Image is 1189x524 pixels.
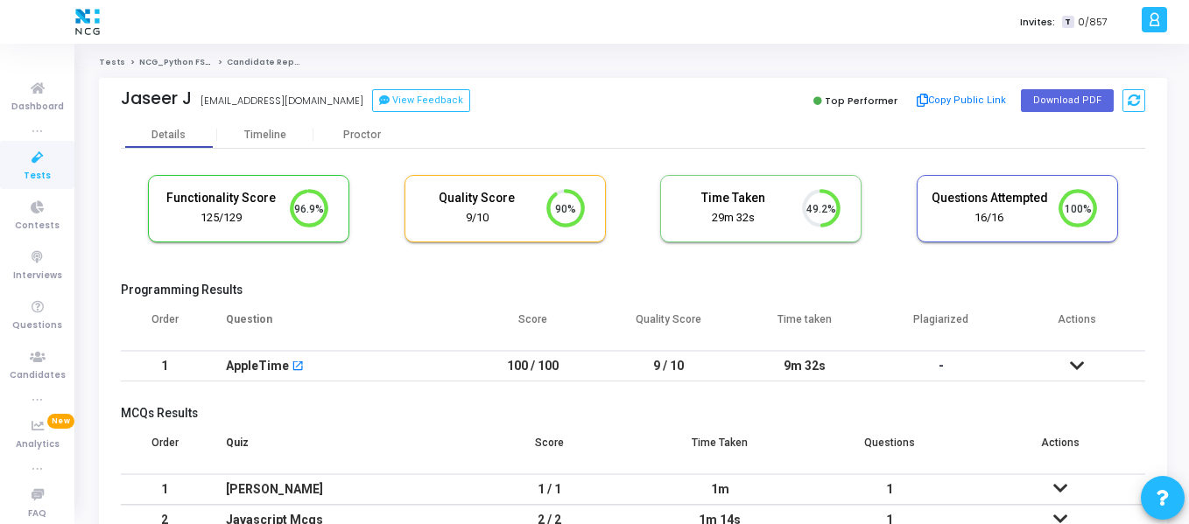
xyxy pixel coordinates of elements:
th: Question [208,302,465,351]
span: 0/857 [1078,15,1108,30]
span: Analytics [16,437,60,452]
td: 1 [805,474,974,505]
div: 29m 32s [674,210,791,227]
th: Order [121,425,208,474]
th: Quiz [208,425,465,474]
div: [EMAIL_ADDRESS][DOMAIN_NAME] [201,94,363,108]
div: Timeline [244,129,286,142]
mat-icon: open_in_new [292,361,304,374]
h5: Questions Attempted [931,191,1048,206]
button: View Feedback [372,89,470,112]
span: Dashboard [11,100,64,115]
label: Invites: [1020,15,1055,30]
span: T [1062,16,1073,29]
span: FAQ [28,507,46,521]
button: Copy Public Link [911,87,1012,114]
img: logo [71,4,104,39]
div: [PERSON_NAME] [226,475,447,504]
div: 125/129 [162,210,279,227]
div: 1m [652,475,787,504]
span: Candidates [10,368,66,383]
span: Questions [12,318,62,333]
th: Score [465,302,602,351]
th: Time taken [737,302,874,351]
h5: Functionality Score [162,191,279,206]
div: Details [151,129,186,142]
th: Quality Score [601,302,737,351]
th: Actions [975,425,1145,474]
th: Plagiarized [873,302,1010,351]
h5: Time Taken [674,191,791,206]
button: Download PDF [1021,89,1114,112]
span: New [47,414,74,429]
th: Actions [1010,302,1146,351]
div: AppleTime [226,352,289,381]
nav: breadcrumb [99,57,1167,68]
h5: MCQs Results [121,406,1145,421]
div: Jaseer J [121,88,192,108]
div: 9/10 [419,210,536,227]
span: Contests [15,219,60,234]
div: Proctor [313,129,410,142]
td: 1 / 1 [465,474,635,505]
span: Interviews [13,269,62,283]
th: Order [121,302,208,351]
td: 100 / 100 [465,351,602,381]
span: Candidate Report [227,57,307,67]
span: Top Performer [825,94,897,108]
td: 9 / 10 [601,351,737,381]
td: 1 [121,474,208,505]
th: Questions [805,425,974,474]
td: 1 [121,351,208,381]
td: 9m 32s [737,351,874,381]
a: Tests [99,57,125,67]
a: NCG_Python FS_Developer_2025 [139,57,286,67]
div: 16/16 [931,210,1048,227]
span: Tests [24,169,51,184]
th: Score [465,425,635,474]
h5: Quality Score [419,191,536,206]
span: - [939,359,944,373]
h5: Programming Results [121,283,1145,297]
th: Time Taken [635,425,805,474]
